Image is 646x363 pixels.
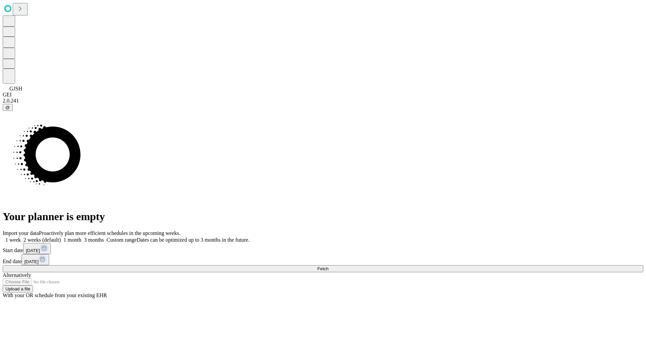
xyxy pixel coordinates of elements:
span: GJSH [9,86,22,91]
span: Dates can be optimized up to 3 months in the future. [137,237,249,243]
span: 3 months [84,237,104,243]
span: 1 month [64,237,81,243]
span: [DATE] [26,248,40,253]
div: 2.0.241 [3,98,643,104]
span: 1 week [5,237,21,243]
span: Alternatively [3,272,31,278]
h1: Your planner is empty [3,210,643,223]
button: [DATE] [22,254,49,265]
span: Import your data [3,230,39,236]
button: [DATE] [23,243,51,254]
button: Fetch [3,265,643,272]
span: @ [5,105,10,110]
button: @ [3,104,13,111]
span: [DATE] [24,259,38,264]
span: Custom range [107,237,137,243]
span: Proactively plan more efficient schedules in the upcoming weeks. [39,230,180,236]
span: 2 weeks (default) [24,237,61,243]
div: End date [3,254,643,265]
span: With your OR schedule from your existing EHR [3,292,107,298]
span: Fetch [317,266,328,271]
div: Start date [3,243,643,254]
div: GEI [3,92,643,98]
button: Upload a file [3,285,33,292]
